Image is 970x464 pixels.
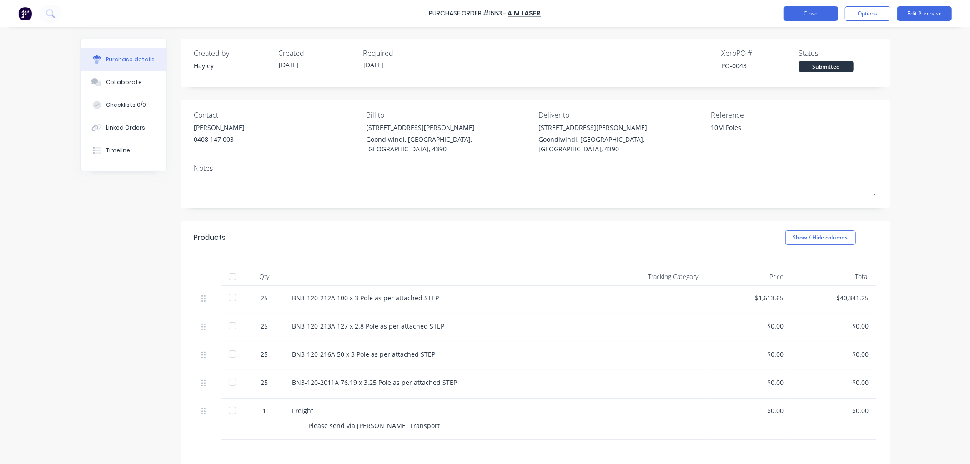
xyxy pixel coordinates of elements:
div: Goondiwindi, [GEOGRAPHIC_DATA], [GEOGRAPHIC_DATA], 4390 [538,135,704,154]
button: Purchase details [81,48,166,71]
div: Goondiwindi, [GEOGRAPHIC_DATA], [GEOGRAPHIC_DATA], 4390 [366,135,532,154]
div: Required [363,48,441,59]
div: Total [791,268,876,286]
img: Factory [18,7,32,20]
div: 0408 147 003 [194,135,245,144]
div: 25 [251,378,278,387]
div: Purchase details [106,55,155,64]
div: $0.00 [713,349,784,359]
div: Products [194,232,226,243]
div: $0.00 [713,321,784,331]
div: Please send via [PERSON_NAME] Transport [309,419,440,432]
div: 25 [251,349,278,359]
div: Created by [194,48,271,59]
button: Options [845,6,890,21]
div: Submitted [799,61,854,72]
button: Close [784,6,838,21]
button: Linked Orders [81,116,166,139]
div: Xero PO # [722,48,799,59]
div: BN3-120-2011A 76.19 x 3.25 Pole as per attached STEP [292,378,596,387]
div: [PERSON_NAME] [194,123,245,132]
div: BN3-120-212A 100 x 3 Pole as per attached STEP [292,293,596,303]
div: $0.00 [798,378,869,387]
button: Collaborate [81,71,166,94]
div: $40,341.25 [798,293,869,303]
button: Edit Purchase [897,6,952,21]
div: Notes [194,163,876,174]
div: Freight [292,406,596,415]
div: BN3-120-216A 50 x 3 Pole as per attached STEP [292,349,596,359]
div: [STREET_ADDRESS][PERSON_NAME] [538,123,704,132]
div: Status [799,48,876,59]
div: Hayley [194,61,271,70]
div: $0.00 [713,378,784,387]
button: Show / Hide columns [785,230,856,245]
div: Collaborate [106,78,142,86]
div: PO-0043 [722,61,799,70]
div: Contact [194,110,360,120]
div: [STREET_ADDRESS][PERSON_NAME] [366,123,532,132]
div: Bill to [366,110,532,120]
button: Checklists 0/0 [81,94,166,116]
div: 25 [251,321,278,331]
div: Timeline [106,146,130,155]
div: Price [706,268,791,286]
div: $0.00 [798,321,869,331]
div: BN3-120-213A 127 x 2.8 Pole as per attached STEP [292,321,596,331]
div: 1 [251,406,278,415]
div: 25 [251,293,278,303]
a: AIM Laser [508,9,541,18]
div: $0.00 [798,406,869,415]
div: Reference [711,110,876,120]
div: Linked Orders [106,124,145,132]
div: Deliver to [538,110,704,120]
div: $1,613.65 [713,293,784,303]
div: Tracking Category [603,268,706,286]
div: $0.00 [798,349,869,359]
div: Checklists 0/0 [106,101,146,109]
div: $0.00 [713,406,784,415]
textarea: 10M Poles [711,123,824,143]
div: Purchase Order #1553 - [429,9,507,19]
div: Qty [244,268,285,286]
button: Timeline [81,139,166,162]
div: Created [279,48,356,59]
